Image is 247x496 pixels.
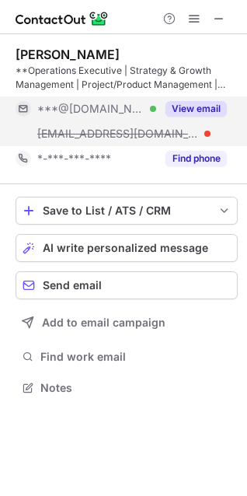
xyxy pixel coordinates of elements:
button: Notes [16,377,238,399]
button: Send email [16,271,238,299]
span: AI write personalized message [43,242,208,254]
span: Add to email campaign [42,316,165,329]
span: Find work email [40,350,231,364]
button: save-profile-one-click [16,197,238,225]
span: ***@[DOMAIN_NAME] [37,102,144,116]
button: Add to email campaign [16,309,238,337]
button: AI write personalized message [16,234,238,262]
button: Find work email [16,346,238,368]
div: [PERSON_NAME] [16,47,120,62]
span: Send email [43,279,102,292]
div: Save to List / ATS / CRM [43,204,210,217]
button: Reveal Button [165,101,227,117]
img: ContactOut v5.3.10 [16,9,109,28]
span: Notes [40,381,231,395]
button: Reveal Button [165,151,227,166]
div: **Operations Executive | Strategy & Growth Management | Project/Product Management | Translating ... [16,64,238,92]
span: [EMAIL_ADDRESS][DOMAIN_NAME] [37,127,199,141]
